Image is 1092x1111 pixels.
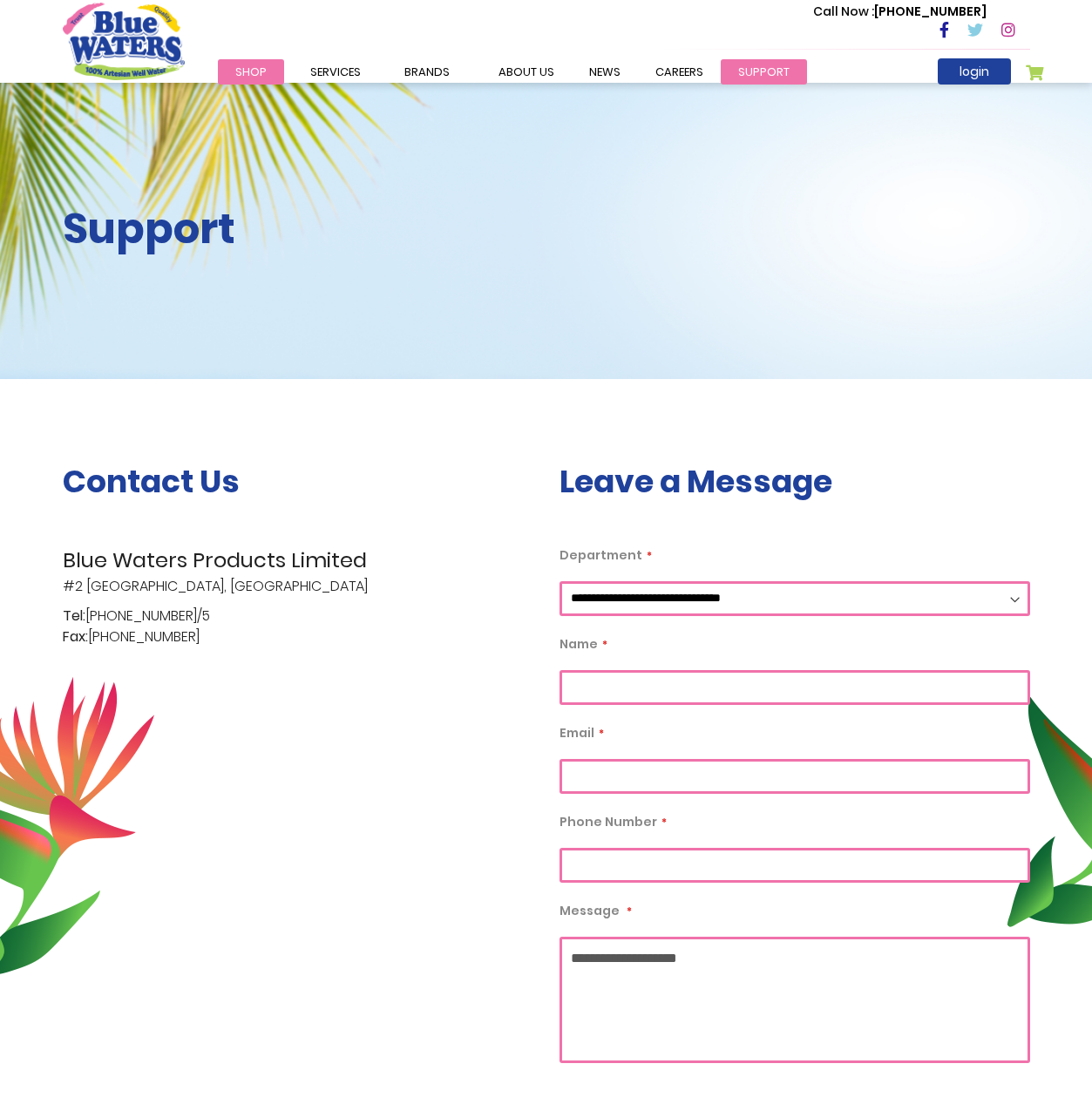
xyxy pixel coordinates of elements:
[813,3,874,20] span: Call Now :
[813,3,987,21] p: [PHONE_NUMBER]
[63,545,533,597] p: #2 [GEOGRAPHIC_DATA], [GEOGRAPHIC_DATA]
[63,463,533,500] h3: Contact Us
[310,64,361,80] span: Services
[235,64,267,80] span: Shop
[481,59,572,85] a: about us
[721,59,807,85] a: support
[63,204,533,254] h2: Support
[63,606,85,627] span: Tel:
[63,545,533,576] span: Blue Waters Products Limited
[560,463,1030,500] h3: Leave a Message
[938,58,1011,85] a: login
[560,902,620,919] span: Message
[560,724,594,742] span: Email
[572,59,638,85] a: News
[404,64,450,80] span: Brands
[638,59,721,85] a: careers
[560,813,657,830] span: Phone Number
[560,635,598,653] span: Name
[63,606,533,647] p: [PHONE_NUMBER]/5 [PHONE_NUMBER]
[560,546,642,564] span: Department
[63,627,88,647] span: Fax:
[63,3,185,79] a: store logo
